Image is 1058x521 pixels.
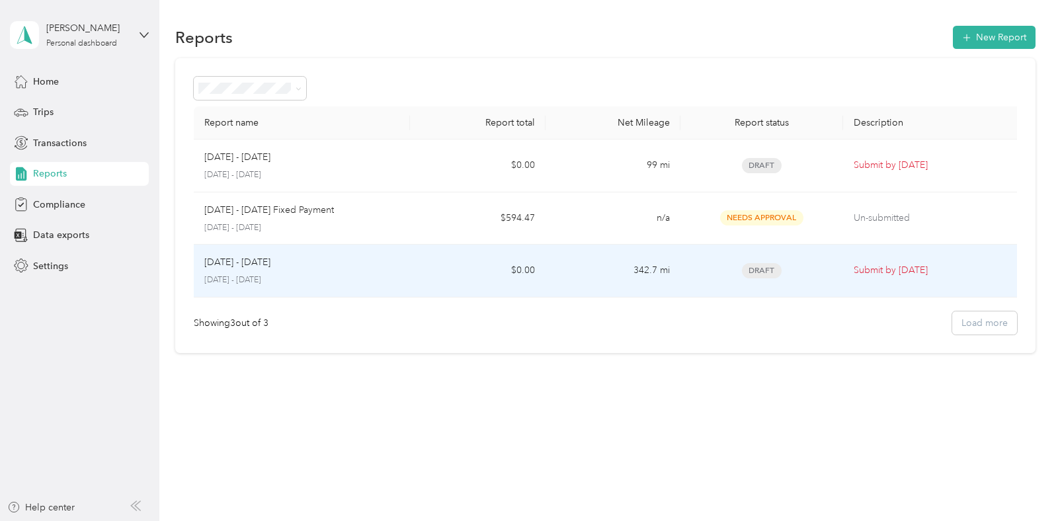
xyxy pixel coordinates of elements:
div: [PERSON_NAME] [46,21,129,35]
td: n/a [546,192,680,245]
span: Home [33,75,59,89]
div: Report status [691,117,832,128]
p: Un-submitted [854,211,1013,225]
p: [DATE] - [DATE] [204,274,399,286]
p: [DATE] - [DATE] Fixed Payment [204,203,334,218]
div: Personal dashboard [46,40,117,48]
th: Net Mileage [546,106,680,140]
span: Trips [33,105,54,119]
td: $0.00 [410,245,545,298]
span: Settings [33,259,68,273]
p: [DATE] - [DATE] [204,255,270,270]
p: Submit by [DATE] [854,263,1013,278]
th: Report total [410,106,545,140]
div: Showing 3 out of 3 [194,316,268,330]
td: $0.00 [410,140,545,192]
span: Transactions [33,136,87,150]
th: Report name [194,106,410,140]
span: Draft [742,158,782,173]
p: [DATE] - [DATE] [204,169,399,181]
td: 342.7 mi [546,245,680,298]
iframe: Everlance-gr Chat Button Frame [984,447,1058,521]
td: 99 mi [546,140,680,192]
button: New Report [953,26,1036,49]
span: Needs Approval [720,210,803,225]
span: Compliance [33,198,85,212]
button: Help center [7,501,75,514]
span: Data exports [33,228,89,242]
td: $594.47 [410,192,545,245]
h1: Reports [175,30,233,44]
p: [DATE] - [DATE] [204,222,399,234]
p: Submit by [DATE] [854,158,1013,173]
p: [DATE] - [DATE] [204,150,270,165]
span: Draft [742,263,782,278]
th: Description [843,106,1024,140]
span: Reports [33,167,67,180]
